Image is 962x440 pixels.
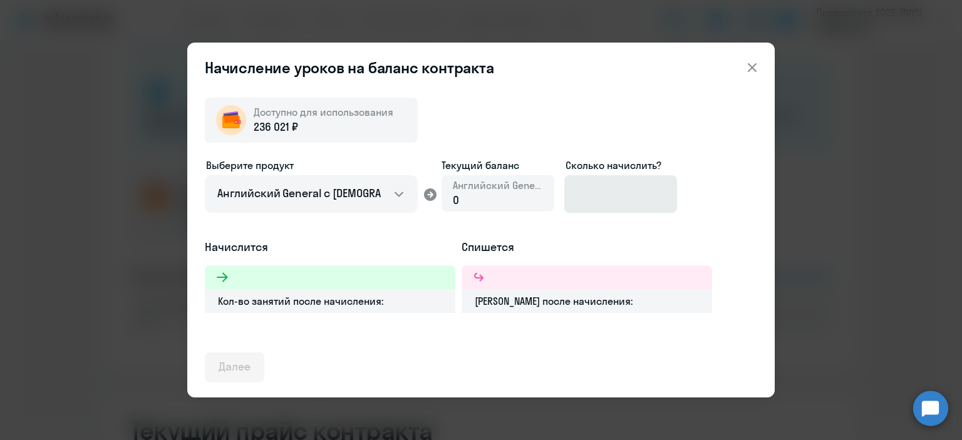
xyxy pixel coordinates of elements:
button: Далее [205,352,264,382]
span: Сколько начислить? [566,159,661,171]
span: Выберите продукт [206,159,294,171]
div: Кол-во занятий после начисления: [205,289,455,313]
span: 236 021 ₽ [254,119,298,135]
h5: Спишется [462,239,712,255]
span: Доступно для использования [254,106,393,118]
h5: Начислится [205,239,455,255]
span: 0 [453,193,459,207]
span: Текущий баланс [442,158,554,173]
div: [PERSON_NAME] после начисления: [462,289,712,313]
div: Далее [219,359,251,375]
span: Английский General [453,178,543,192]
header: Начисление уроков на баланс контракта [187,58,775,78]
img: wallet-circle.png [216,105,246,135]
